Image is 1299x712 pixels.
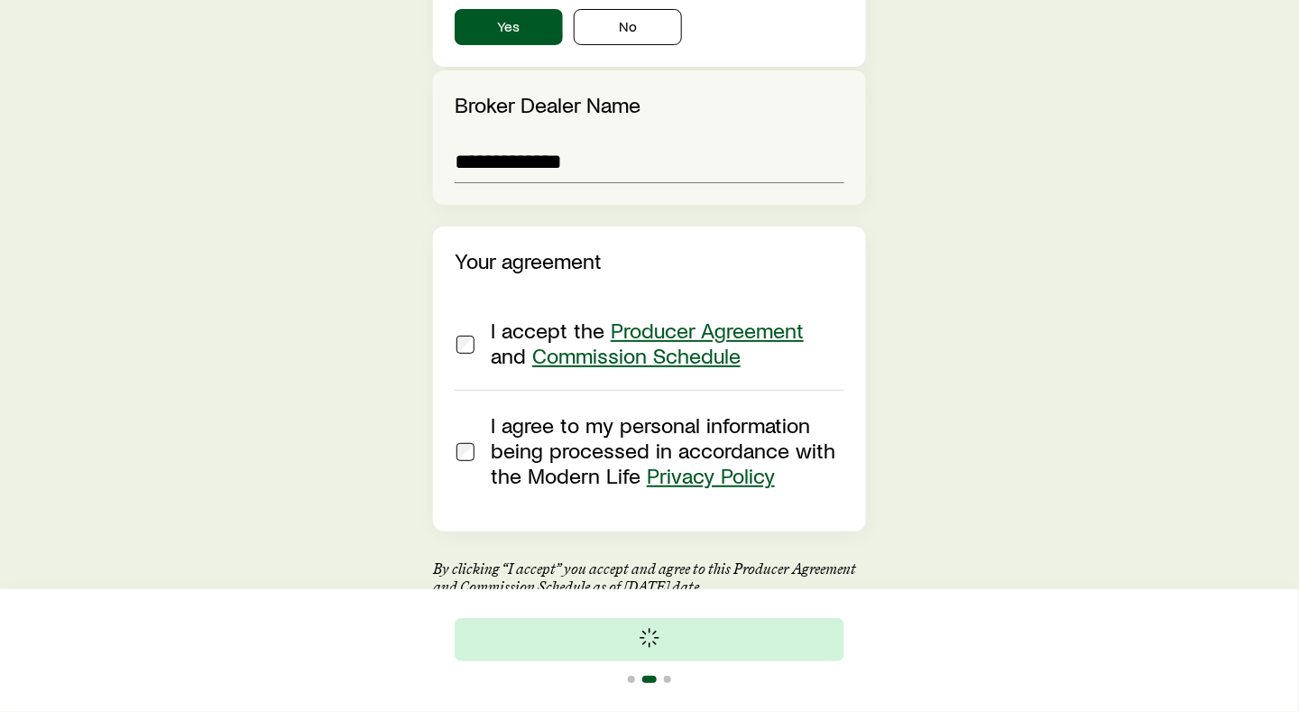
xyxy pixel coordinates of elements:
[574,9,682,45] button: No
[611,317,804,343] a: Producer Agreement
[491,317,804,368] span: I accept the and
[455,247,602,273] label: Your agreement
[455,9,844,45] div: isSecuritiesRegistered
[456,443,474,461] input: I agree to my personal information being processed in accordance with the Modern Life Privacy Policy
[491,411,835,488] span: I agree to my personal information being processed in accordance with the Modern Life
[532,342,741,368] a: Commission Schedule
[433,553,866,596] p: By clicking “I accept” you accept and agree to this Producer Agreement and Commission Schedule as...
[647,462,775,488] a: Privacy Policy
[456,336,474,354] input: I accept the Producer Agreement and Commission Schedule
[455,9,563,45] button: Yes
[455,91,640,117] label: Broker Dealer Name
